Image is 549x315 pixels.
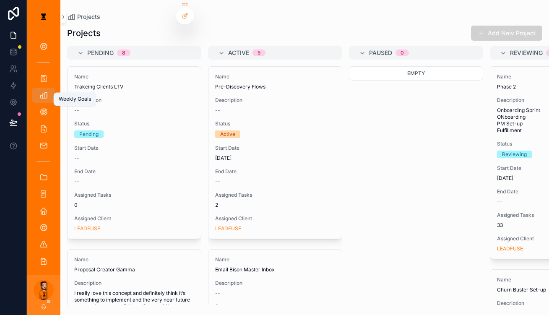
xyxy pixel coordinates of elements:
span: Description [74,280,194,286]
span: Description [74,97,194,104]
span: -- [74,178,79,185]
a: LEADFUSE [74,225,100,232]
span: Name [74,256,194,263]
span: End Date [215,168,335,175]
span: 2 [215,202,218,208]
a: LEADFUSE [497,245,523,252]
span: Email Bison Master Inbox [215,266,335,273]
h1: Projects [67,27,101,39]
a: Projects [67,13,100,21]
span: Active [228,49,249,57]
span: Assigned Tasks [74,192,194,198]
span: -- [497,198,502,205]
a: LEADFUSE [215,225,241,232]
span: 33 [497,222,503,229]
span: -- [215,290,220,297]
span: -- [74,107,79,114]
button: Add New Project [471,26,542,41]
span: Assigned Tasks [215,192,335,198]
span: Description [215,280,335,286]
span: Status [215,303,335,310]
span: 0 [74,202,78,208]
span: Description [215,97,335,104]
div: 8 [122,49,125,56]
span: Projects [77,13,100,21]
span: Status [215,120,335,127]
span: Pending [87,49,114,57]
span: Proposal Creator Gamma [74,266,194,273]
span: [DATE] [215,155,335,161]
div: Reviewing [502,151,527,158]
span: -- [215,178,220,185]
div: 0 [401,49,404,56]
img: App logo [37,10,50,23]
span: Paused [369,49,392,57]
span: Assigned Client [215,215,335,222]
div: Active [220,130,235,138]
span: Reviewing [510,49,543,57]
div: 5 [258,49,260,56]
div: Weekly Goals [59,96,91,102]
span: Name [74,73,194,80]
span: Status [74,120,194,127]
span: Empty [407,70,425,76]
span: End Date [74,168,194,175]
span: Pre-Discovery Flows [215,83,335,90]
a: NameTrakcing Clients LTVDescription--StatusPendingStart Date--End Date--Assigned Tasks0Assigned C... [67,66,201,239]
div: scrollable content [27,34,60,275]
span: Name [215,73,335,80]
span: Start Date [74,145,194,151]
span: Name [215,256,335,263]
span: -- [74,155,79,161]
span: Start Date [215,145,335,151]
span: -- [215,107,220,114]
div: Pending [79,130,99,138]
span: Trakcing Clients LTV [74,83,194,90]
span: Assigned Client [74,215,194,222]
a: NamePre-Discovery FlowsDescription--StatusActiveStart Date[DATE]End Date--Assigned Tasks2Assigned... [208,66,342,239]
